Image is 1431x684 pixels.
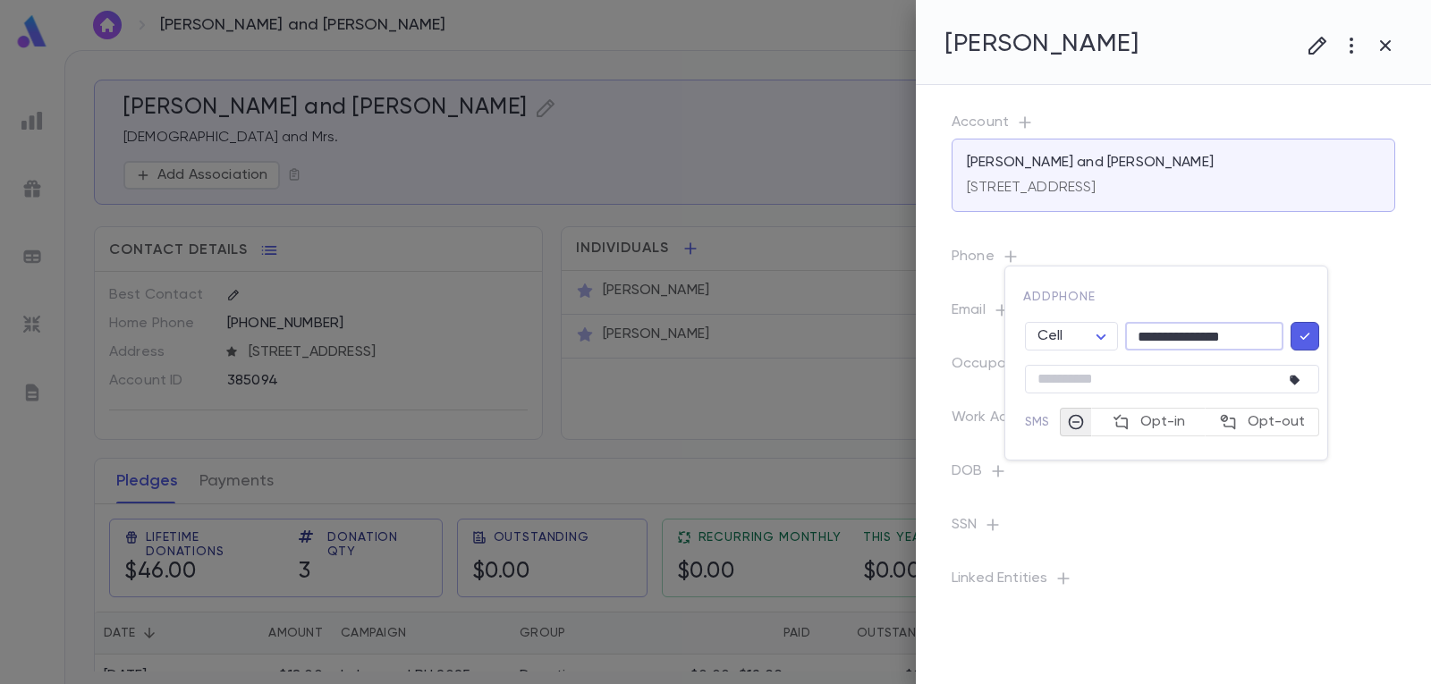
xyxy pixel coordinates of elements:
div: Cell [1025,323,1118,350]
span: add phone [1023,291,1096,303]
span: Opt-in [1140,410,1185,435]
span: Opt-out [1248,410,1305,435]
p: SMS [1025,413,1060,431]
button: Opt-out [1205,408,1319,436]
button: Opt-in [1091,408,1206,436]
span: Cell [1037,329,1063,343]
